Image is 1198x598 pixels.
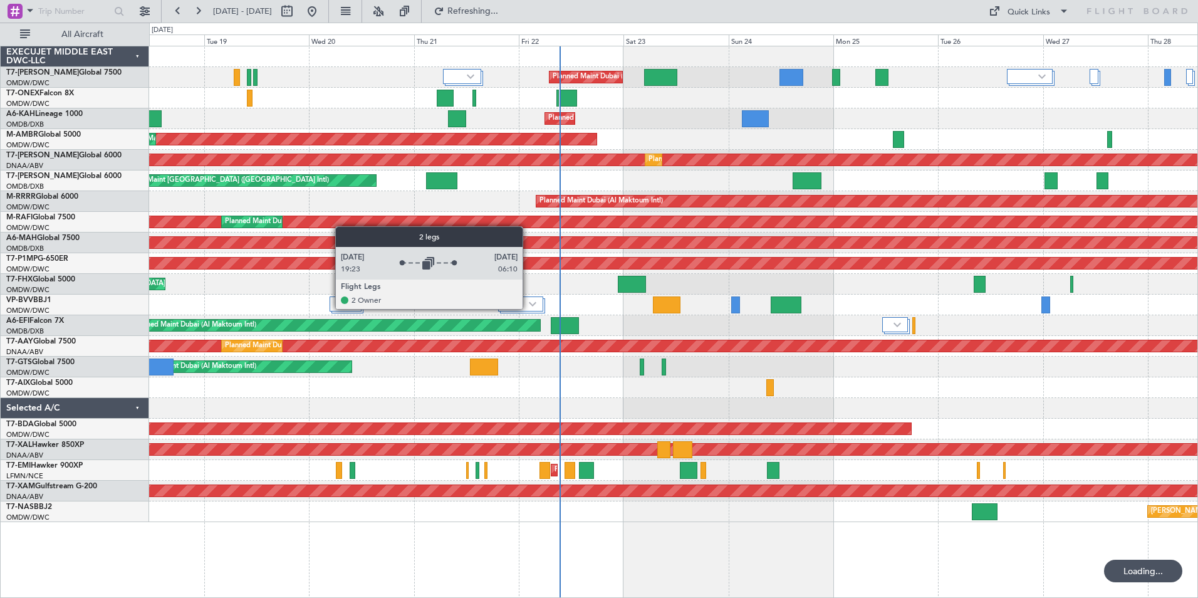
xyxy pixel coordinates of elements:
[38,2,110,21] input: Trip Number
[447,7,499,16] span: Refreshing...
[152,25,173,36] div: [DATE]
[6,441,32,449] span: T7-XAL
[6,234,80,242] a: A6-MAHGlobal 7500
[6,368,49,377] a: OMDW/DWC
[428,1,503,21] button: Refreshing...
[553,68,676,87] div: Planned Maint Dubai (Al Maktoum Intl)
[982,1,1075,21] button: Quick Links
[225,337,348,355] div: Planned Maint Dubai (Al Maktoum Intl)
[6,492,43,501] a: DNAA/ABV
[1008,6,1050,19] div: Quick Links
[6,214,75,221] a: M-RAFIGlobal 7500
[14,24,136,45] button: All Aircraft
[6,338,76,345] a: T7-AAYGlobal 7500
[6,338,33,345] span: T7-AAY
[539,192,663,211] div: Planned Maint Dubai (Al Maktoum Intl)
[6,69,122,76] a: T7-[PERSON_NAME]Global 7500
[33,30,132,39] span: All Aircraft
[648,150,772,169] div: Planned Maint Dubai (Al Maktoum Intl)
[213,6,272,17] span: [DATE] - [DATE]
[6,276,33,283] span: T7-FHX
[6,513,49,522] a: OMDW/DWC
[6,296,33,304] span: VP-BVV
[99,34,204,46] div: Mon 18
[6,99,49,108] a: OMDW/DWC
[1043,34,1148,46] div: Wed 27
[6,234,37,242] span: A6-MAH
[6,462,83,469] a: T7-EMIHawker 900XP
[6,152,122,159] a: T7-[PERSON_NAME]Global 6000
[6,389,49,398] a: OMDW/DWC
[6,441,84,449] a: T7-XALHawker 850XP
[6,193,78,201] a: M-RRRRGlobal 6000
[6,110,35,118] span: A6-KAH
[729,34,833,46] div: Sun 24
[204,34,309,46] div: Tue 19
[1104,560,1182,582] div: Loading...
[309,34,414,46] div: Wed 20
[6,483,97,490] a: T7-XAMGulfstream G-200
[6,69,79,76] span: T7-[PERSON_NAME]
[893,322,901,327] img: arrow-gray.svg
[6,327,44,336] a: OMDB/DXB
[6,161,43,170] a: DNAA/ABV
[548,109,672,128] div: Planned Maint Dubai (Al Maktoum Intl)
[6,140,49,150] a: OMDW/DWC
[623,34,728,46] div: Sat 23
[6,193,36,201] span: M-RRRR
[467,74,474,79] img: arrow-gray.svg
[6,172,79,180] span: T7-[PERSON_NAME]
[414,34,519,46] div: Thu 21
[529,302,536,307] img: arrow-gray.svg
[6,359,32,366] span: T7-GTS
[6,347,43,357] a: DNAA/ABV
[938,34,1043,46] div: Tue 26
[6,503,34,511] span: T7-NAS
[6,285,49,295] a: OMDW/DWC
[6,182,44,191] a: OMDB/DXB
[6,214,33,221] span: M-RAFI
[6,131,81,139] a: M-AMBRGlobal 5000
[6,223,49,233] a: OMDW/DWC
[6,306,49,315] a: OMDW/DWC
[6,202,49,212] a: OMDW/DWC
[555,461,659,480] div: Planned Maint [PERSON_NAME]
[6,379,30,387] span: T7-AIX
[6,131,38,139] span: M-AMBR
[6,451,43,460] a: DNAA/ABV
[6,503,52,511] a: T7-NASBBJ2
[120,171,329,190] div: Planned Maint [GEOGRAPHIC_DATA] ([GEOGRAPHIC_DATA] Intl)
[6,462,31,469] span: T7-EMI
[6,430,49,439] a: OMDW/DWC
[6,244,44,253] a: OMDB/DXB
[6,296,51,304] a: VP-BVVBBJ1
[133,357,256,376] div: Planned Maint Dubai (Al Maktoum Intl)
[6,421,76,428] a: T7-BDAGlobal 5000
[6,317,29,325] span: A6-EFI
[6,421,34,428] span: T7-BDA
[6,90,39,97] span: T7-ONEX
[6,172,122,180] a: T7-[PERSON_NAME]Global 6000
[6,317,64,325] a: A6-EFIFalcon 7X
[519,34,623,46] div: Fri 22
[6,110,83,118] a: A6-KAHLineage 1000
[6,483,35,490] span: T7-XAM
[6,379,73,387] a: T7-AIXGlobal 5000
[133,316,256,335] div: Planned Maint Dubai (Al Maktoum Intl)
[225,212,348,231] div: Planned Maint Dubai (Al Maktoum Intl)
[833,34,938,46] div: Mon 25
[6,276,75,283] a: T7-FHXGlobal 5000
[1038,74,1046,79] img: arrow-gray.svg
[6,255,68,263] a: T7-P1MPG-650ER
[6,255,38,263] span: T7-P1MP
[6,120,44,129] a: OMDB/DXB
[6,471,43,481] a: LFMN/NCE
[6,152,79,159] span: T7-[PERSON_NAME]
[6,265,49,274] a: OMDW/DWC
[347,302,355,307] img: arrow-gray.svg
[6,90,74,97] a: T7-ONEXFalcon 8X
[6,359,75,366] a: T7-GTSGlobal 7500
[6,78,49,88] a: OMDW/DWC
